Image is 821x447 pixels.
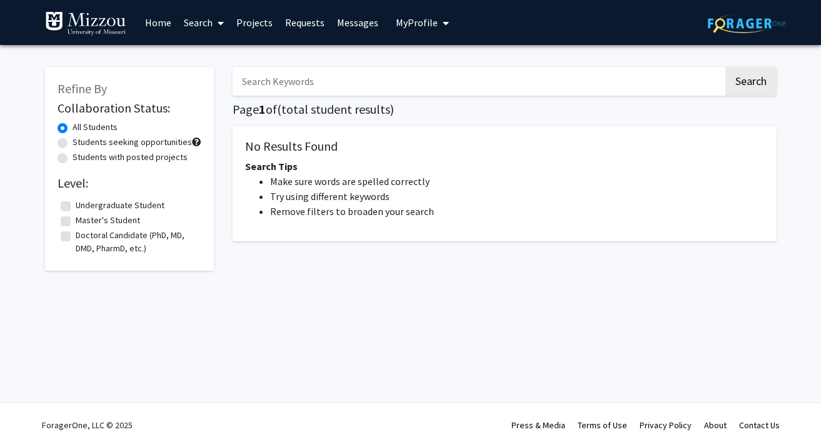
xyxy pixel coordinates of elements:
[76,214,140,227] label: Master's Student
[76,229,198,255] label: Doctoral Candidate (PhD, MD, DMD, PharmD, etc.)
[396,16,438,29] span: My Profile
[58,176,201,191] h2: Level:
[233,102,777,117] h1: Page of ( total student results)
[73,121,118,134] label: All Students
[511,419,565,431] a: Press & Media
[708,14,786,33] img: ForagerOne Logo
[45,11,126,36] img: University of Missouri Logo
[739,419,780,431] a: Contact Us
[270,174,764,189] li: Make sure words are spelled correctly
[704,419,727,431] a: About
[58,81,107,96] span: Refine By
[139,1,178,44] a: Home
[640,419,692,431] a: Privacy Policy
[259,101,266,117] span: 1
[76,199,164,212] label: Undergraduate Student
[230,1,279,44] a: Projects
[73,136,192,149] label: Students seeking opportunities
[42,403,133,447] div: ForagerOne, LLC © 2025
[578,419,627,431] a: Terms of Use
[270,189,764,204] li: Try using different keywords
[178,1,230,44] a: Search
[233,254,777,283] nav: Page navigation
[233,67,723,96] input: Search Keywords
[73,151,188,164] label: Students with posted projects
[270,204,764,219] li: Remove filters to broaden your search
[58,101,201,116] h2: Collaboration Status:
[725,67,777,96] button: Search
[279,1,331,44] a: Requests
[245,160,298,173] span: Search Tips
[331,1,385,44] a: Messages
[245,139,764,154] h5: No Results Found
